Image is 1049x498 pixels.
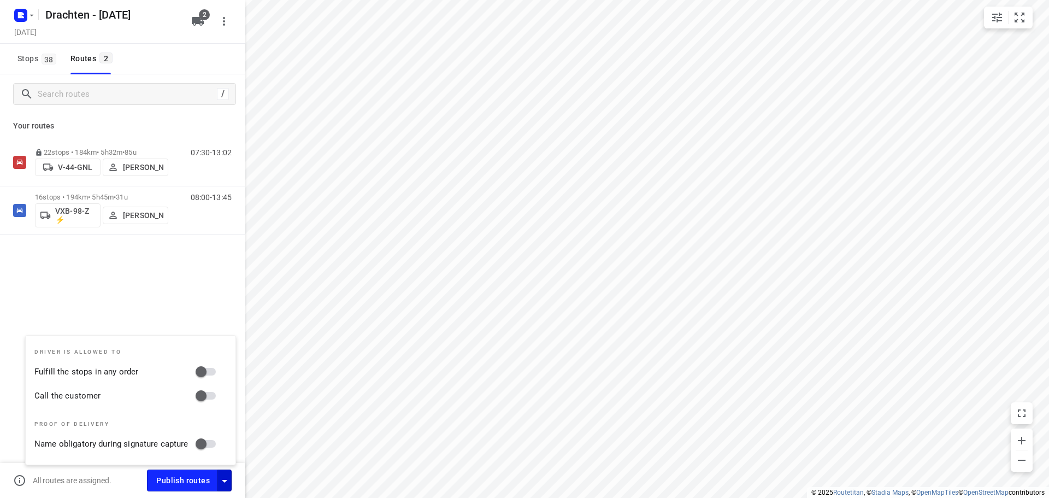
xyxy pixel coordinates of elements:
[17,52,60,66] span: Stops
[122,148,125,156] span: •
[103,159,168,176] button: [PERSON_NAME]
[34,366,138,378] label: Fulfill the stops in any order
[187,10,209,32] button: 2
[986,7,1008,28] button: Map settings
[218,473,231,487] div: Driver app settings
[984,7,1033,28] div: small contained button group
[103,207,168,224] button: [PERSON_NAME]
[34,438,188,450] label: Name obligatory during signature capture
[213,10,235,32] button: More
[125,148,136,156] span: 85u
[871,489,909,496] a: Stadia Maps
[116,193,127,201] span: 31u
[156,474,210,488] span: Publish routes
[55,207,96,224] p: VXB-98-Z ⚡
[35,159,101,176] button: V-44-GNL
[147,470,218,491] button: Publish routes
[123,211,163,220] p: [PERSON_NAME]
[58,163,92,172] p: V-44-GNL
[34,421,222,427] p: Proof of delivery
[41,6,182,24] h5: Rename
[42,54,56,65] span: 38
[811,489,1045,496] li: © 2025 , © , © © contributors
[34,349,222,355] p: Driver is allowed to
[35,203,101,227] button: VXB-98-Z ⚡
[199,9,210,20] span: 2
[99,52,113,63] span: 2
[34,390,101,402] label: Call the customer
[35,193,168,201] p: 16 stops • 194km • 5h45m
[10,26,41,38] h5: Project date
[191,193,232,202] p: 08:00-13:45
[833,489,864,496] a: Routetitan
[963,489,1009,496] a: OpenStreetMap
[70,52,116,66] div: Routes
[916,489,958,496] a: OpenMapTiles
[114,193,116,201] span: •
[35,148,168,156] p: 22 stops • 184km • 5h32m
[191,148,232,157] p: 07:30-13:02
[38,86,217,103] input: Search routes
[13,120,232,132] p: Your routes
[123,163,163,172] p: [PERSON_NAME]
[217,88,229,100] div: /
[33,476,111,485] p: All routes are assigned.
